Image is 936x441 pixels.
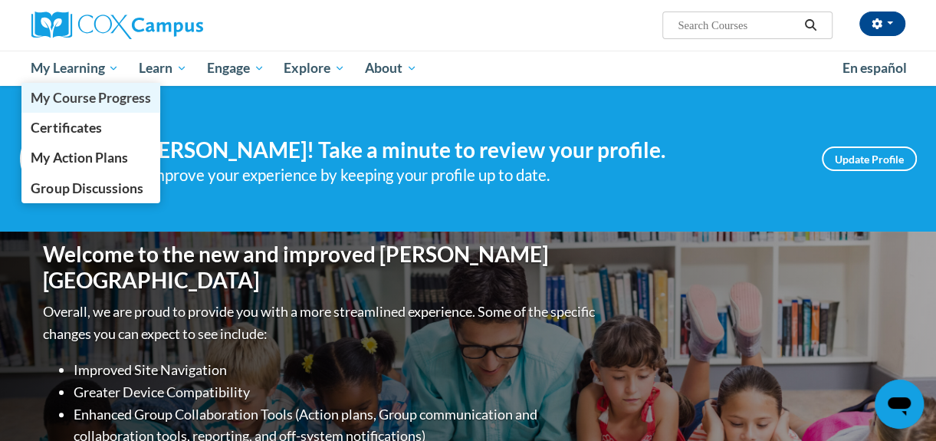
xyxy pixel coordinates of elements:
a: My Course Progress [21,83,161,113]
span: En español [842,60,907,76]
li: Greater Device Compatibility [74,381,599,403]
button: Account Settings [859,12,905,36]
span: Certificates [31,120,101,136]
p: Overall, we are proud to provide you with a more streamlined experience. Some of the specific cha... [43,301,599,345]
span: Learn [139,59,187,77]
a: Cox Campus [31,12,307,39]
span: Group Discussions [31,180,143,196]
a: Certificates [21,113,161,143]
span: My Action Plans [31,150,127,166]
input: Search Courses [676,16,799,35]
a: My Learning [21,51,130,86]
a: Group Discussions [21,173,161,203]
div: Main menu [20,51,917,86]
a: Engage [197,51,274,86]
button: Search [799,16,822,35]
span: About [365,59,417,77]
a: Learn [129,51,197,86]
a: About [355,51,427,86]
a: My Action Plans [21,143,161,173]
a: Explore [274,51,355,86]
a: En español [833,52,917,84]
img: Profile Image [20,124,89,193]
span: Engage [207,59,264,77]
li: Improved Site Navigation [74,359,599,381]
a: Update Profile [822,146,917,171]
div: Help improve your experience by keeping your profile up to date. [112,163,799,188]
h1: Welcome to the new and improved [PERSON_NAME][GEOGRAPHIC_DATA] [43,242,599,293]
span: Explore [284,59,345,77]
h4: Hi [PERSON_NAME]! Take a minute to review your profile. [112,137,799,163]
img: Cox Campus [31,12,203,39]
span: My Learning [31,59,119,77]
span: My Course Progress [31,90,150,106]
iframe: Button to launch messaging window [875,380,924,429]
